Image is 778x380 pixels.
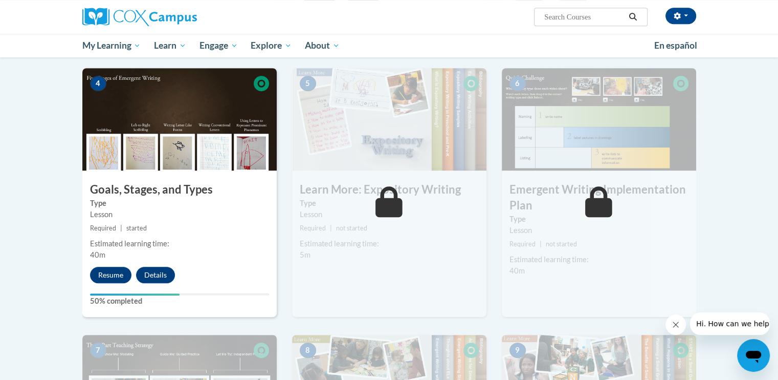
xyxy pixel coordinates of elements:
div: Lesson [300,209,479,220]
span: 5 [300,76,316,91]
span: 9 [509,343,526,358]
button: Account Settings [665,8,696,24]
a: Learn [147,34,193,57]
a: Engage [193,34,244,57]
span: not started [336,224,367,232]
iframe: Close message [665,314,686,335]
h3: Emergent Writing Implementation Plan [502,182,696,214]
div: Estimated learning time: [300,238,479,249]
div: Main menu [67,34,712,57]
button: Details [136,267,175,283]
button: Resume [90,267,131,283]
a: My Learning [76,34,148,57]
div: Lesson [90,209,269,220]
span: not started [546,240,577,248]
h3: Learn More: Expository Writing [292,182,486,198]
img: Course Image [82,68,277,171]
a: About [298,34,346,57]
span: About [305,39,340,52]
span: 6 [509,76,526,91]
label: Type [509,214,688,225]
div: Estimated learning time: [509,254,688,265]
label: Type [90,198,269,209]
iframe: Button to launch messaging window [737,339,770,372]
span: En español [654,40,697,51]
div: Your progress [90,293,180,295]
span: | [330,224,332,232]
span: Required [300,224,326,232]
a: En español [648,35,704,56]
input: Search Courses [543,11,625,23]
label: Type [300,198,479,209]
div: Estimated learning time: [90,238,269,249]
h3: Goals, Stages, and Types [82,182,277,198]
span: Hi. How can we help? [6,7,83,15]
iframe: Message from company [690,312,770,335]
img: Cox Campus [82,8,197,26]
span: | [540,240,542,248]
span: 7 [90,343,106,358]
a: Cox Campus [82,8,277,26]
span: My Learning [82,39,141,52]
span: 8 [300,343,316,358]
span: Required [90,224,116,232]
button: Search [625,11,640,23]
img: Course Image [502,68,696,171]
span: 40m [90,250,105,259]
span: 4 [90,76,106,91]
a: Explore [244,34,298,57]
img: Course Image [292,68,486,171]
span: | [120,224,122,232]
span: 40m [509,266,525,275]
div: Lesson [509,225,688,236]
span: Engage [199,39,238,52]
span: 5m [300,250,310,259]
span: Required [509,240,536,248]
label: 50% completed [90,295,269,307]
span: started [126,224,147,232]
span: Explore [251,39,292,52]
span: Learn [154,39,186,52]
